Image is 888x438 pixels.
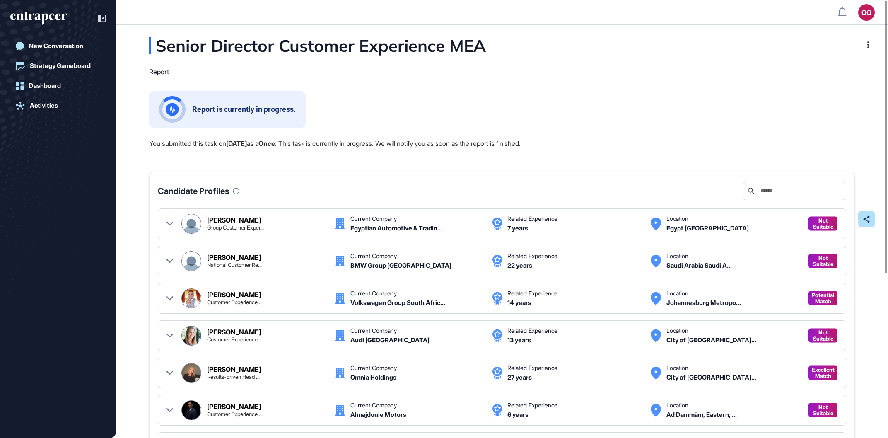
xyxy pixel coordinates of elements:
[812,292,834,305] span: Potential Match
[507,365,557,371] div: Related Experience
[10,58,106,74] a: Strategy Gameboard
[182,252,201,271] img: Yahya Daghriri
[182,214,201,233] img: Dina Hanna
[226,139,247,148] strong: [DATE]
[182,401,201,420] img: Omar Abdulmuttalib
[149,68,169,76] div: Report
[182,289,201,308] img: Rodrick Jacob
[350,216,397,222] div: Current Company
[207,366,261,373] div: [PERSON_NAME]
[666,216,688,222] div: Location
[30,102,58,109] div: Activities
[507,290,557,296] div: Related Experience
[666,300,741,306] div: Johannesburg Metropolitan Area South Africa South Africa
[507,337,531,343] div: 13 years
[207,225,264,230] div: Group Customer Experience Management and Quality Director Audi, Volkswagen, Volkswagen Commercial...
[813,329,833,342] span: Not Suitable
[666,328,688,334] div: Location
[10,77,106,94] a: Dashboard
[207,262,262,268] div: National Customer Relation Manager at BMW GROUP
[350,402,397,408] div: Current Company
[207,217,261,223] div: [PERSON_NAME]
[813,218,833,230] span: Not Suitable
[350,365,397,371] div: Current Company
[258,139,275,148] strong: Once
[10,97,106,114] a: Activities
[350,262,451,269] div: BMW Group Middle East
[350,300,445,306] div: Volkswagen Group South Africa
[507,262,532,269] div: 22 years
[350,290,397,296] div: Current Company
[858,4,875,21] button: OO
[207,337,263,342] div: Customer Experience Manager
[666,374,756,380] div: City of Johannesburg, Gauteng, South Africa South Africa
[507,374,532,380] div: 27 years
[813,255,833,267] span: Not Suitable
[207,329,261,335] div: [PERSON_NAME]
[507,328,557,334] div: Related Experience
[350,411,406,418] div: Almajdouie Motors
[207,300,263,305] div: Customer Experience Manager at Volkswagen Group South Africa
[30,62,91,70] div: Strategy Gameboard
[149,138,855,149] p: You submitted this task on as a . This task is currently in progress. We will notify you as soon ...
[207,291,261,298] div: [PERSON_NAME]
[10,38,106,54] a: New Conversation
[507,225,528,231] div: 7 years
[10,12,67,25] div: entrapeer-logo
[158,187,229,195] span: Candidate Profiles
[666,225,749,231] div: Egypt Egypt
[192,106,296,113] div: Report is currently in progress.
[507,300,531,306] div: 14 years
[507,402,557,408] div: Related Experience
[350,328,397,334] div: Current Company
[666,411,737,418] div: Ad Dammām, Eastern, Saudi Arabia Saudi Arabia
[207,411,263,417] div: Customer Experience & Branding Strategist
[350,337,430,343] div: Audi South Africa
[813,404,833,416] span: Not Suitable
[666,402,688,408] div: Location
[666,337,756,343] div: City of Johannesburg, Gauteng, South Africa South Africa
[350,225,442,231] div: Egyptian Automotive & Trading Co.
[666,290,688,296] div: Location
[507,253,557,259] div: Related Experience
[207,374,260,380] div: Results-driven Head of Marketing | Strategic Leader | ROI-Focused | Team Management | Integrated ...
[149,37,569,54] div: Senior Director Customer Experience MEA
[29,82,61,90] div: Dashboard
[207,403,261,410] div: [PERSON_NAME]
[507,216,557,222] div: Related Experience
[350,374,396,380] div: Omnia Holdings
[182,326,201,345] img: Dana Pickering
[29,42,83,50] div: New Conversation
[166,103,179,116] img: pulse
[666,365,688,371] div: Location
[207,254,261,261] div: [PERSON_NAME]
[350,253,397,259] div: Current Company
[666,262,732,269] div: Saudi Arabia Saudi Arabia
[507,411,528,418] div: 6 years
[666,253,688,259] div: Location
[182,363,201,382] img: Charlette Roetz
[812,367,835,379] span: Excellent Match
